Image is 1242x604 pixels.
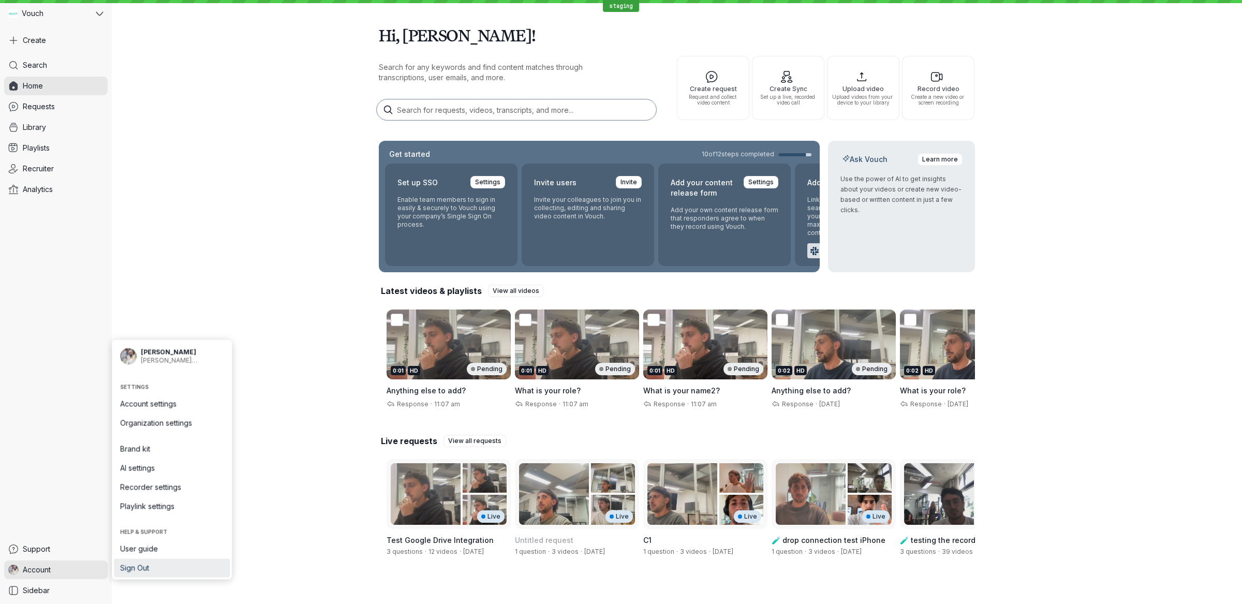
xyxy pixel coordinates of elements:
span: Upload video [832,85,895,92]
a: Playlink settings [114,497,230,516]
span: Create request [682,85,745,92]
a: Home [4,77,108,95]
span: Response [652,400,685,408]
p: Enable team members to sign in easily & securely to Vouch using your company’s Single Sign On pro... [397,196,505,229]
p: Invite your colleagues to join you in collecting, editing and sharing video content in Vouch. [534,196,642,220]
span: Playlists [23,143,50,153]
button: Create requestRequest and collect video content [677,56,749,120]
span: Help & support [120,529,224,535]
img: Vouch avatar [8,9,18,18]
span: View all requests [448,436,501,446]
div: HD [923,366,935,375]
div: 0:01 [647,366,662,375]
a: Organization settings [114,414,230,433]
span: Settings [120,384,224,390]
h2: Live requests [381,435,437,447]
span: · [579,548,584,556]
span: What is your name2? [643,386,720,395]
span: [DATE] [948,400,968,408]
span: · [674,548,680,556]
a: User guide [114,540,230,558]
span: · [428,400,434,408]
a: Recruiter [4,159,108,178]
span: AI settings [120,463,224,474]
span: 3 videos [680,548,707,555]
div: Pending [595,363,635,375]
a: Sidebar [4,581,108,600]
p: Use the power of AI to get insights about your videos or create new video-based or written conten... [840,174,963,215]
span: 3 questions [387,548,423,555]
div: HD [664,366,677,375]
span: 10 of 12 steps completed [702,150,774,158]
div: 0:01 [391,366,406,375]
span: Account [23,565,51,575]
span: [DATE] [819,400,840,408]
span: · [814,400,819,408]
span: Record video [907,85,970,92]
span: Response [908,400,942,408]
span: 1 question [643,548,674,555]
span: Untitled request [515,536,573,544]
h2: Latest videos & playlists [381,285,482,297]
span: · [546,548,552,556]
span: 3 questions [900,548,936,555]
span: Home [23,81,43,91]
button: Create [4,31,108,50]
a: Playlists [4,139,108,157]
a: AI settings [114,459,230,478]
span: · [936,548,942,556]
span: Settings [748,177,774,187]
span: Recruiter [23,164,54,174]
h2: Get started [387,149,432,159]
div: Pending [852,363,892,375]
span: Created by Gary Zurnamer [584,548,605,555]
button: Vouch avatarVouch [4,4,108,23]
a: Recorder settings [114,478,230,497]
h2: Set up SSO [397,176,438,189]
a: Support [4,540,108,558]
span: Brand kit [120,444,224,454]
span: Anything else to add? [387,386,466,395]
span: · [685,400,691,408]
a: Library [4,118,108,137]
div: Vouch [4,4,94,23]
span: Test Google Drive Integration [387,536,494,544]
span: Anything else to add? [772,386,851,395]
span: 1 question [515,548,546,555]
span: · [707,548,713,556]
h2: Invite users [534,176,576,189]
span: [PERSON_NAME] [141,348,224,357]
span: 🧪 testing the recorder webkit blob array buffer ting [900,536,1016,555]
span: Response [395,400,428,408]
span: 11:07 am [691,400,717,408]
span: Library [23,122,46,132]
button: Upload videoUpload videos from your device to your library [827,56,899,120]
p: Add your own content release form that responders agree to when they record using Vouch. [671,206,778,231]
span: Created by Jay Almaraz [841,548,862,555]
span: · [942,400,948,408]
p: Search for any keywords and find content matches through transcriptions, user emails, and more. [379,62,627,83]
span: Analytics [23,184,53,195]
img: Gary Zurnamer avatar [120,348,137,365]
span: 3 videos [808,548,835,555]
a: Settings [744,176,778,188]
a: Search [4,56,108,75]
span: 11:07 am [434,400,460,408]
span: · [803,548,808,556]
img: Gary Zurnamer avatar [8,565,19,575]
span: What is your role? [900,386,966,395]
a: Invite [616,176,642,188]
span: · [457,548,463,556]
span: Upload videos from your device to your library [832,94,895,106]
span: Response [523,400,557,408]
span: 3 videos [552,548,579,555]
span: User guide [120,544,224,554]
span: · [835,548,841,556]
span: Request and collect video content [682,94,745,106]
span: Search [23,60,47,70]
h1: Hi, [PERSON_NAME]! [379,21,975,50]
button: Create SyncSet up a live, recorded video call [752,56,824,120]
p: Link your preferred apps to seamlessly incorporate Vouch into your current workflows and maximize... [807,196,915,237]
span: 🧪 drop connection test iPhone [772,536,885,544]
span: Created by Gary Zurnamer [463,548,484,555]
